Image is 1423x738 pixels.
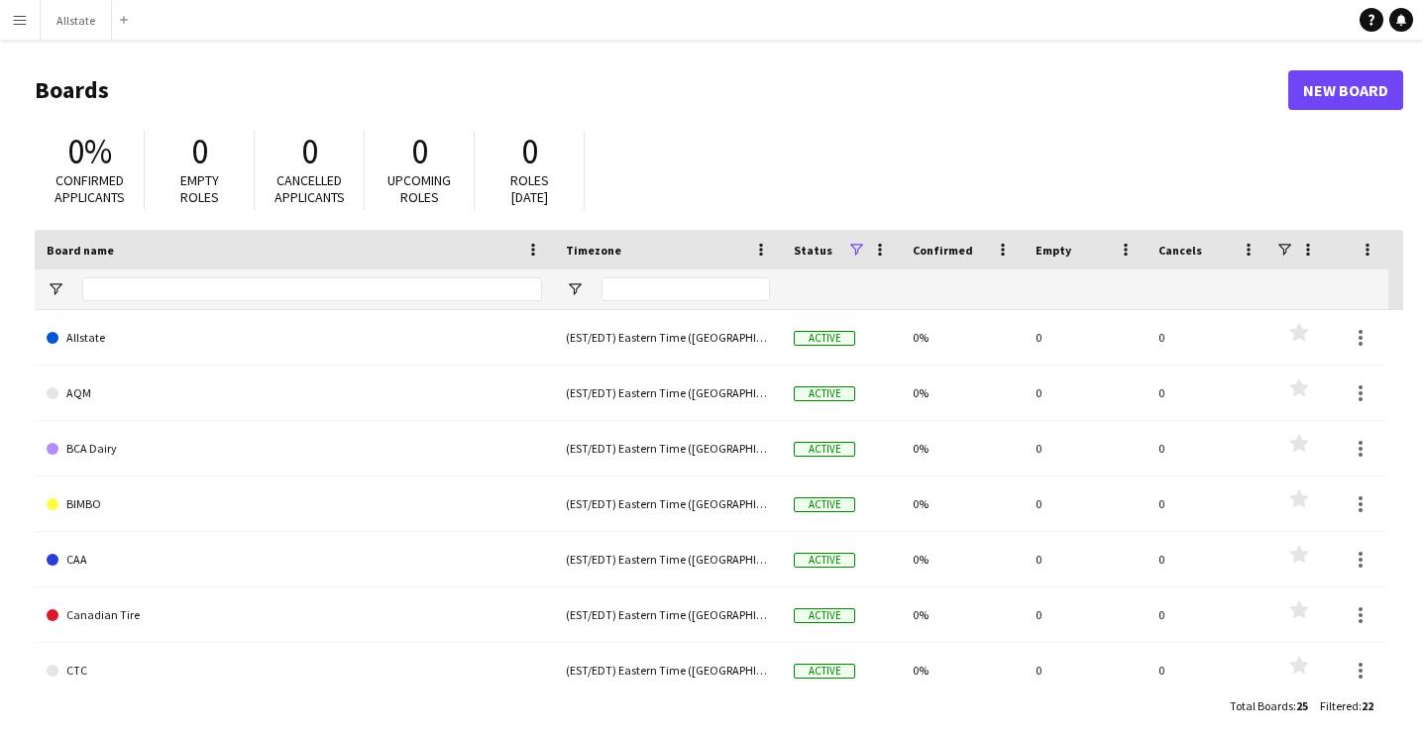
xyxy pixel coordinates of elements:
[1024,366,1147,420] div: 0
[47,532,542,587] a: CAA
[1147,532,1269,586] div: 0
[1147,476,1269,531] div: 0
[47,280,64,298] button: Open Filter Menu
[82,277,542,301] input: Board name Filter Input
[913,243,973,258] span: Confirmed
[1296,698,1308,713] span: 25
[566,280,584,298] button: Open Filter Menu
[794,664,855,679] span: Active
[41,1,112,40] button: Allstate
[554,310,782,365] div: (EST/EDT) Eastern Time ([GEOGRAPHIC_DATA] & [GEOGRAPHIC_DATA])
[510,171,549,206] span: Roles [DATE]
[1320,686,1373,725] div: :
[191,130,208,173] span: 0
[1230,698,1293,713] span: Total Boards
[901,643,1024,697] div: 0%
[901,476,1024,531] div: 0%
[411,130,428,173] span: 0
[602,277,770,301] input: Timezone Filter Input
[1230,686,1308,725] div: :
[35,75,1288,105] h1: Boards
[901,310,1024,365] div: 0%
[554,643,782,697] div: (EST/EDT) Eastern Time ([GEOGRAPHIC_DATA] & [GEOGRAPHIC_DATA])
[1147,421,1269,475] div: 0
[554,476,782,531] div: (EST/EDT) Eastern Time ([GEOGRAPHIC_DATA] & [GEOGRAPHIC_DATA])
[1024,532,1147,586] div: 0
[1024,421,1147,475] div: 0
[794,553,855,568] span: Active
[901,366,1024,420] div: 0%
[794,442,855,457] span: Active
[1147,310,1269,365] div: 0
[274,171,345,206] span: Cancelled applicants
[901,587,1024,642] div: 0%
[1158,243,1202,258] span: Cancels
[1024,476,1147,531] div: 0
[47,366,542,421] a: AQM
[301,130,318,173] span: 0
[794,243,832,258] span: Status
[67,130,112,173] span: 0%
[554,421,782,475] div: (EST/EDT) Eastern Time ([GEOGRAPHIC_DATA] & [GEOGRAPHIC_DATA])
[901,532,1024,586] div: 0%
[794,608,855,623] span: Active
[47,643,542,698] a: CTC
[794,497,855,512] span: Active
[387,171,451,206] span: Upcoming roles
[521,130,538,173] span: 0
[1362,698,1373,713] span: 22
[47,310,542,366] a: Allstate
[1320,698,1359,713] span: Filtered
[794,386,855,401] span: Active
[554,532,782,586] div: (EST/EDT) Eastern Time ([GEOGRAPHIC_DATA] & [GEOGRAPHIC_DATA])
[554,366,782,420] div: (EST/EDT) Eastern Time ([GEOGRAPHIC_DATA] & [GEOGRAPHIC_DATA])
[1288,70,1403,110] a: New Board
[901,421,1024,475] div: 0%
[1024,587,1147,642] div: 0
[794,331,855,346] span: Active
[1024,643,1147,697] div: 0
[47,476,542,532] a: BIMBO
[180,171,219,206] span: Empty roles
[1024,310,1147,365] div: 0
[566,243,621,258] span: Timezone
[47,587,542,643] a: Canadian Tire
[1036,243,1071,258] span: Empty
[55,171,125,206] span: Confirmed applicants
[1147,587,1269,642] div: 0
[47,243,114,258] span: Board name
[554,587,782,642] div: (EST/EDT) Eastern Time ([GEOGRAPHIC_DATA] & [GEOGRAPHIC_DATA])
[1147,643,1269,697] div: 0
[1147,366,1269,420] div: 0
[47,421,542,476] a: BCA Dairy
